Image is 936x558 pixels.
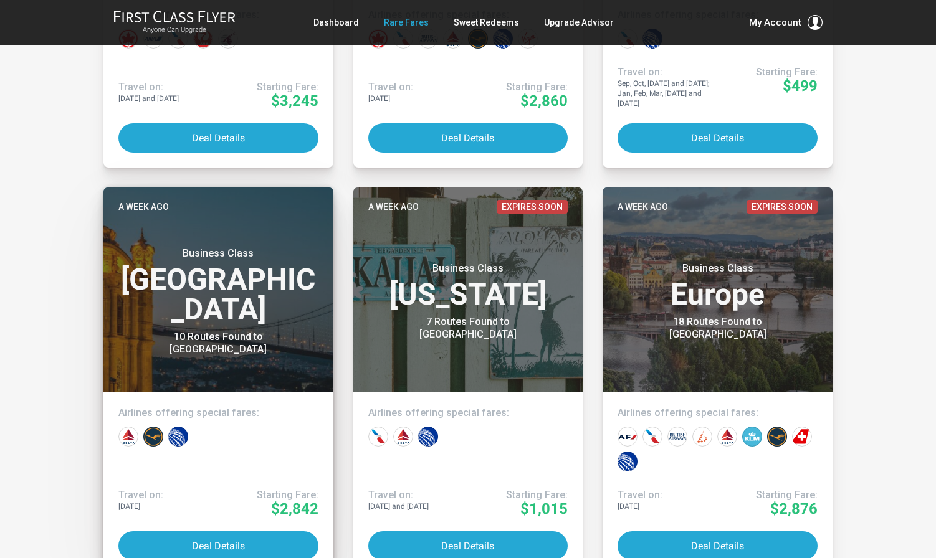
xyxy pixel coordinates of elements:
[143,427,163,447] div: Lufthansa
[640,316,796,341] div: 18 Routes Found to [GEOGRAPHIC_DATA]
[749,15,801,30] span: My Account
[544,11,614,34] a: Upgrade Advisor
[618,123,818,153] button: Deal Details
[642,427,662,447] div: American Airlines
[640,262,796,275] small: Business Class
[667,427,687,447] div: British Airways
[368,262,568,310] h3: [US_STATE]
[368,407,568,419] h4: Airlines offering special fares:
[717,427,737,447] div: Delta Airlines
[118,200,169,214] time: A week ago
[454,11,519,34] a: Sweet Redeems
[390,262,546,275] small: Business Class
[418,427,438,447] div: United
[113,10,236,23] img: First Class Flyer
[742,427,762,447] div: KLM
[497,200,568,214] span: Expires Soon
[368,427,388,447] div: American Airlines
[618,407,818,419] h4: Airlines offering special fares:
[140,331,296,356] div: 10 Routes Found to [GEOGRAPHIC_DATA]
[618,452,638,471] div: United
[313,11,359,34] a: Dashboard
[390,316,546,341] div: 7 Routes Found to [GEOGRAPHIC_DATA]
[767,427,787,447] div: Lufthansa
[618,427,638,447] div: Air France
[368,200,419,214] time: A week ago
[692,427,712,447] div: Brussels Airlines
[618,200,668,214] time: A week ago
[168,427,188,447] div: United
[118,123,318,153] button: Deal Details
[118,407,318,419] h4: Airlines offering special fares:
[118,427,138,447] div: Delta Airlines
[747,200,818,214] span: Expires Soon
[113,10,236,35] a: First Class FlyerAnyone Can Upgrade
[792,427,812,447] div: Swiss
[118,247,318,324] h3: [GEOGRAPHIC_DATA]
[368,123,568,153] button: Deal Details
[393,427,413,447] div: Delta Airlines
[618,262,818,310] h3: Europe
[113,26,236,34] small: Anyone Can Upgrade
[140,247,296,260] small: Business Class
[384,11,429,34] a: Rare Fares
[749,15,823,30] button: My Account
